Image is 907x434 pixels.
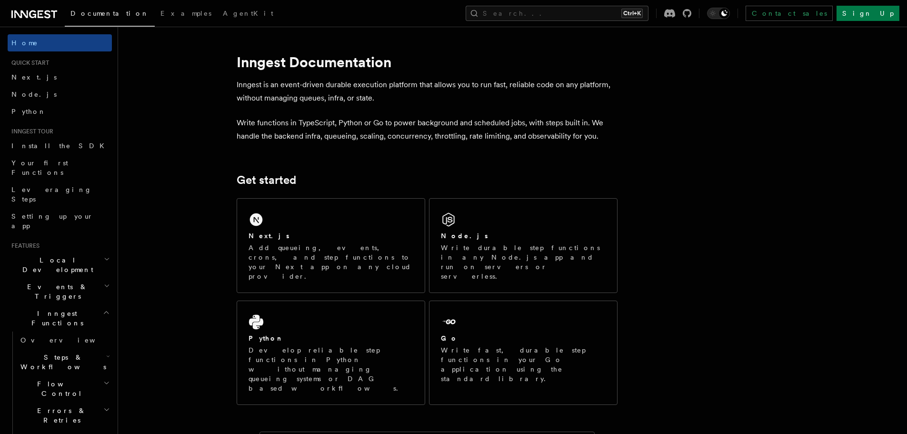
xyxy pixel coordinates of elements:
[466,6,648,21] button: Search...Ctrl+K
[249,243,413,281] p: Add queueing, events, crons, and step functions to your Next app on any cloud provider.
[17,349,112,375] button: Steps & Workflows
[17,402,112,429] button: Errors & Retries
[8,137,112,154] a: Install the SDK
[17,379,103,398] span: Flow Control
[160,10,211,17] span: Examples
[8,278,112,305] button: Events & Triggers
[8,242,40,250] span: Features
[249,345,413,393] p: Develop reliable step functions in Python without managing queueing systems or DAG based workflows.
[11,38,38,48] span: Home
[837,6,899,21] a: Sign Up
[11,73,57,81] span: Next.js
[441,333,458,343] h2: Go
[155,3,217,26] a: Examples
[11,212,93,230] span: Setting up your app
[429,198,618,293] a: Node.jsWrite durable step functions in any Node.js app and run on servers or serverless.
[17,406,103,425] span: Errors & Retries
[65,3,155,27] a: Documentation
[8,309,103,328] span: Inngest Functions
[17,375,112,402] button: Flow Control
[237,78,618,105] p: Inngest is an event-driven durable execution platform that allows you to run fast, reliable code ...
[237,198,425,293] a: Next.jsAdd queueing, events, crons, and step functions to your Next app on any cloud provider.
[11,108,46,115] span: Python
[237,301,425,405] a: PythonDevelop reliable step functions in Python without managing queueing systems or DAG based wo...
[249,333,284,343] h2: Python
[249,231,289,241] h2: Next.js
[441,231,488,241] h2: Node.js
[8,181,112,208] a: Leveraging Steps
[70,10,149,17] span: Documentation
[746,6,833,21] a: Contact sales
[11,91,57,98] span: Node.js
[8,255,104,274] span: Local Development
[237,53,618,71] h1: Inngest Documentation
[441,243,606,281] p: Write durable step functions in any Node.js app and run on servers or serverless.
[429,301,618,405] a: GoWrite fast, durable step functions in your Go application using the standard library.
[707,8,730,19] button: Toggle dark mode
[621,9,643,18] kbd: Ctrl+K
[217,3,279,26] a: AgentKit
[441,345,606,384] p: Write fast, durable step functions in your Go application using the standard library.
[17,332,112,349] a: Overview
[8,305,112,332] button: Inngest Functions
[11,186,92,203] span: Leveraging Steps
[8,128,53,135] span: Inngest tour
[8,208,112,234] a: Setting up your app
[17,353,106,372] span: Steps & Workflows
[8,103,112,120] a: Python
[11,142,110,150] span: Install the SDK
[11,159,68,176] span: Your first Functions
[20,336,119,344] span: Overview
[8,34,112,51] a: Home
[8,69,112,86] a: Next.js
[8,282,104,301] span: Events & Triggers
[8,252,112,278] button: Local Development
[237,116,618,143] p: Write functions in TypeScript, Python or Go to power background and scheduled jobs, with steps bu...
[8,154,112,181] a: Your first Functions
[237,173,296,187] a: Get started
[8,59,49,67] span: Quick start
[223,10,273,17] span: AgentKit
[8,86,112,103] a: Node.js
